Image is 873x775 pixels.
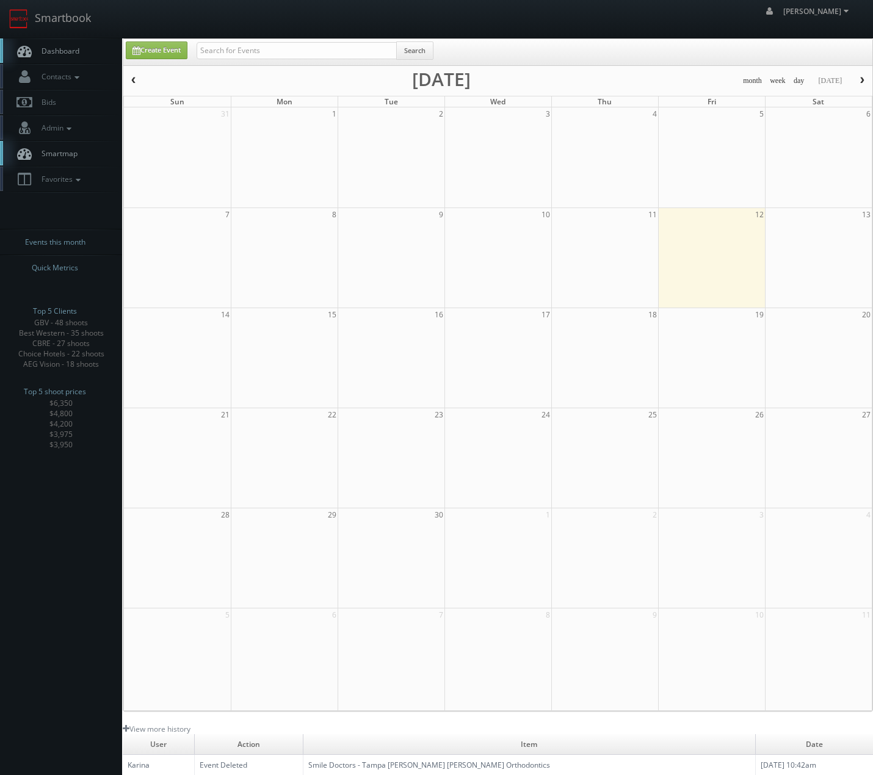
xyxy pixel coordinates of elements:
button: day [789,73,809,88]
td: Item [303,734,755,755]
span: 16 [433,308,444,321]
span: Admin [35,123,74,133]
span: Bids [35,97,56,107]
span: 7 [438,608,444,621]
span: Contacts [35,71,82,82]
a: View more history [123,724,190,734]
img: smartbook-logo.png [9,9,29,29]
span: Sat [813,96,824,107]
span: Sun [170,96,184,107]
span: 15 [327,308,338,321]
span: 1 [545,508,551,521]
input: Search for Events [197,42,397,59]
span: 29 [327,508,338,521]
span: Events this month [25,236,85,248]
td: Action [195,734,303,755]
span: Wed [490,96,505,107]
span: Smartmap [35,148,78,159]
span: 2 [438,107,444,120]
span: 26 [754,408,765,421]
span: Quick Metrics [32,262,78,274]
span: 17 [540,308,551,321]
span: 6 [331,608,338,621]
span: 24 [540,408,551,421]
span: 8 [545,608,551,621]
a: Create Event [126,41,187,59]
span: Thu [598,96,612,107]
span: 20 [861,308,872,321]
button: week [766,73,790,88]
span: 8 [331,208,338,221]
span: 2 [651,508,658,521]
span: 3 [545,107,551,120]
span: 23 [433,408,444,421]
h2: [DATE] [412,73,471,85]
td: User [123,734,195,755]
span: 21 [220,408,231,421]
button: Search [396,41,433,60]
span: 10 [754,608,765,621]
span: 18 [647,308,658,321]
span: Tue [385,96,398,107]
span: 28 [220,508,231,521]
span: Top 5 Clients [33,305,77,317]
span: 19 [754,308,765,321]
span: 5 [224,608,231,621]
span: [PERSON_NAME] [783,6,852,16]
span: 25 [647,408,658,421]
span: 11 [647,208,658,221]
span: 30 [433,508,444,521]
span: Dashboard [35,46,79,56]
span: 12 [754,208,765,221]
button: [DATE] [814,73,846,88]
span: 5 [758,107,765,120]
span: 1 [331,107,338,120]
button: month [739,73,766,88]
span: 13 [861,208,872,221]
span: 3 [758,508,765,521]
span: 22 [327,408,338,421]
span: Mon [277,96,292,107]
span: Favorites [35,174,84,184]
span: 27 [861,408,872,421]
span: 9 [438,208,444,221]
span: 7 [224,208,231,221]
span: 31 [220,107,231,120]
span: 10 [540,208,551,221]
span: 4 [651,107,658,120]
span: 14 [220,308,231,321]
span: 4 [865,508,872,521]
td: Date [755,734,873,755]
span: Fri [708,96,716,107]
span: 11 [861,608,872,621]
span: 9 [651,608,658,621]
span: 6 [865,107,872,120]
span: Top 5 shoot prices [24,386,86,398]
